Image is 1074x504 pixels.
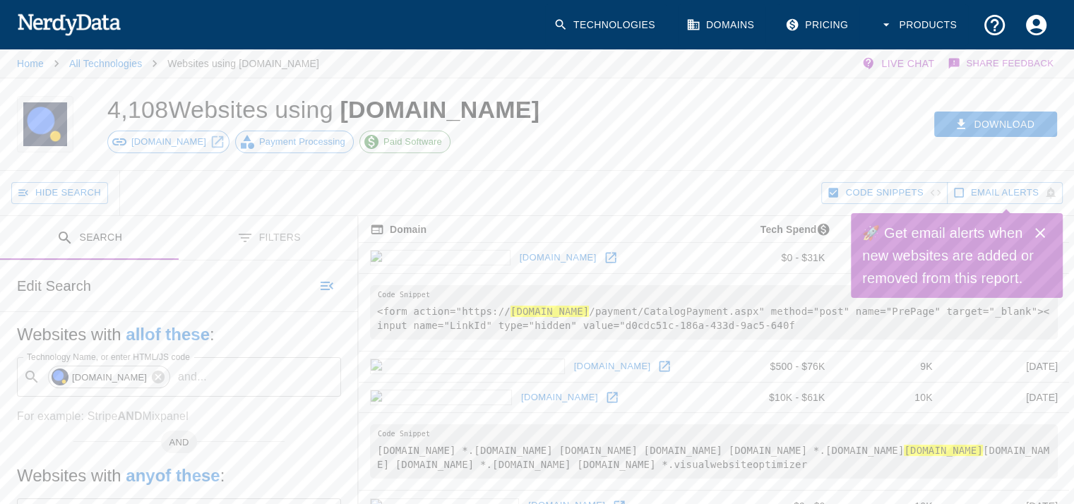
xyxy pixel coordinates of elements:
[370,250,511,265] img: kcfootcare.com icon
[678,4,765,46] a: Domains
[235,131,354,153] a: Payment Processing
[722,351,837,382] td: $500 - $76K
[11,182,108,204] button: Hide Search
[971,185,1039,201] span: Get email alerts with newly found website results. Click to enable.
[23,96,67,152] img: Authorize.net logo
[167,56,319,71] p: Websites using [DOMAIN_NAME]
[571,356,655,378] a: [DOMAIN_NAME]
[777,4,859,46] a: Pricing
[126,325,210,344] b: all of these
[1015,4,1057,46] button: Account Settings
[1003,414,1057,467] iframe: Drift Widget Chat Controller
[516,247,600,269] a: [DOMAIN_NAME]
[545,4,667,46] a: Technologies
[836,351,943,382] td: 9K
[934,112,1057,138] button: Download
[107,96,340,123] h4: 4,108 Websites using
[600,247,621,268] a: Open kcfootcare.com in new window
[48,366,170,388] div: [DOMAIN_NAME]
[17,408,341,425] p: For example: Stripe Mixpanel
[376,135,450,149] span: Paid Software
[69,58,142,69] a: All Technologies
[836,243,943,274] td: 9K
[845,185,923,201] span: Hide Code Snippets
[27,351,190,363] label: Technology Name, or enter HTML/JS code
[124,135,214,149] span: [DOMAIN_NAME]
[904,445,983,456] hl: [DOMAIN_NAME]
[862,222,1034,289] h6: 🚀 Get email alerts when new websites are added or removed from this report.
[944,382,1069,413] td: [DATE]
[821,182,947,204] button: Hide Code Snippets
[836,382,943,413] td: 10K
[17,49,319,78] nav: breadcrumb
[161,436,198,450] span: AND
[742,221,837,238] span: The estimated minimum and maximum annual tech spend each webpage has, based on the free, freemium...
[947,182,1063,204] button: Get email alerts with newly found website results. Click to enable.
[107,131,229,153] a: [DOMAIN_NAME]
[859,49,940,78] button: Live Chat
[17,275,91,297] h6: Edit Search
[17,58,44,69] a: Home
[511,306,590,317] hl: [DOMAIN_NAME]
[117,410,142,422] b: AND
[974,4,1015,46] button: Support and Documentation
[370,359,565,374] img: biggerbetterbanner.com icon
[64,369,155,385] span: [DOMAIN_NAME]
[722,382,837,413] td: $10K - $61K
[52,368,68,385] img: 3b4c47fd-2abc-4890-98da-af8195eb6021.jpg
[518,387,602,409] a: [DOMAIN_NAME]
[179,216,359,260] button: Filters
[370,221,426,238] span: The registered domain name (i.e. "nerdydata.com").
[172,368,213,385] p: and ...
[370,390,512,405] img: syncfusion.com icon
[1026,219,1054,247] button: Close
[17,464,341,487] h5: Websites with :
[370,285,1058,340] pre: <form action="https:// /payment/CatalogPayment.aspx" method="post" name="PrePage" target="_blank"...
[17,323,341,346] h5: Websites with :
[654,356,675,377] a: Open biggerbetterbanner.com in new window
[871,4,968,46] button: Products
[17,10,121,38] img: NerdyData.com
[944,351,1069,382] td: [DATE]
[945,49,1057,78] button: Share Feedback
[722,243,837,274] td: $0 - $31K
[251,135,353,149] span: Payment Processing
[126,466,220,485] b: any of these
[602,387,623,408] a: Open syncfusion.com in new window
[370,424,1058,479] pre: [DOMAIN_NAME] *.[DOMAIN_NAME] [DOMAIN_NAME] [DOMAIN_NAME] [DOMAIN_NAME] *.[DOMAIN_NAME] [DOMAIN_N...
[340,96,539,123] span: [DOMAIN_NAME]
